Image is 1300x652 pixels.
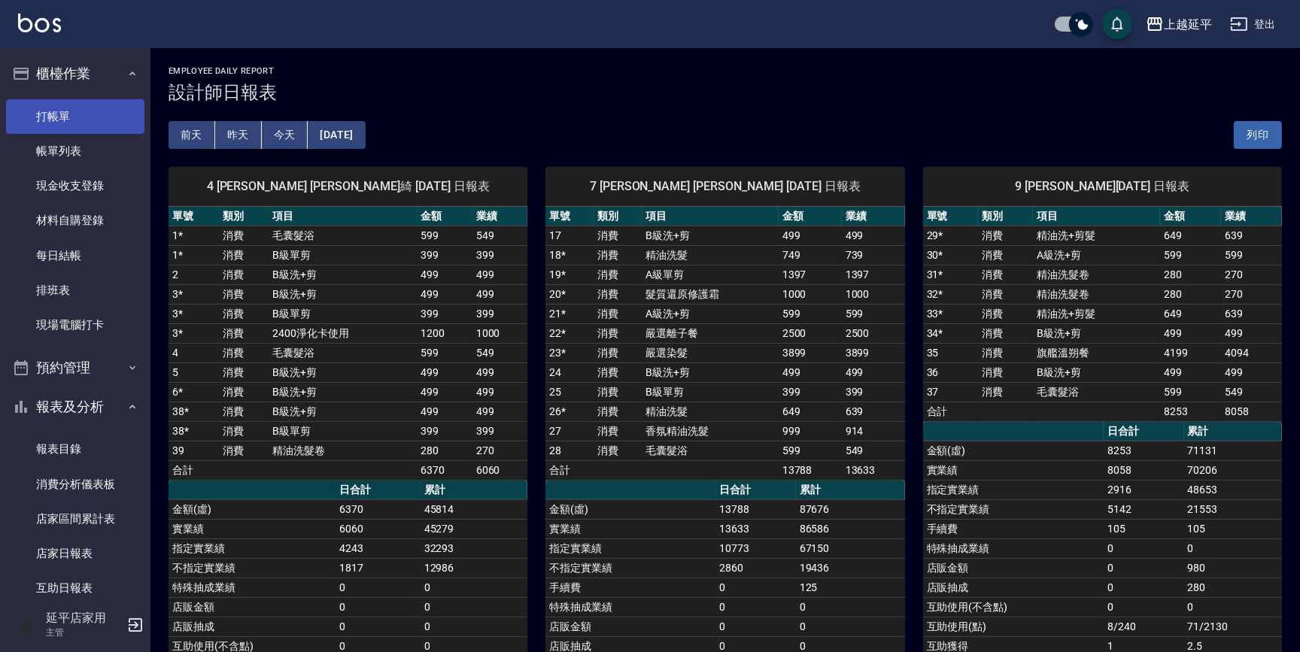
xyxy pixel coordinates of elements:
[642,226,779,245] td: B級洗+剪
[472,441,528,460] td: 270
[1184,597,1282,617] td: 0
[6,536,144,571] a: 店家日報表
[545,538,715,558] td: 指定實業績
[417,382,472,402] td: 499
[978,382,1033,402] td: 消費
[169,460,219,480] td: 合計
[978,265,1033,284] td: 消費
[336,538,421,558] td: 4243
[1221,304,1282,323] td: 639
[796,578,905,597] td: 125
[472,304,528,323] td: 399
[842,460,905,480] td: 13633
[421,558,528,578] td: 12986
[169,121,215,149] button: 前天
[1104,597,1183,617] td: 0
[472,245,528,265] td: 399
[923,207,1282,422] table: a dense table
[6,54,144,93] button: 櫃檯作業
[779,304,842,323] td: 599
[1184,558,1282,578] td: 980
[594,323,642,343] td: 消費
[715,578,796,597] td: 0
[219,304,269,323] td: 消費
[1184,519,1282,538] td: 105
[6,99,144,134] a: 打帳單
[796,597,905,617] td: 0
[169,82,1282,103] h3: 設計師日報表
[269,323,418,343] td: 2400淨化卡使用
[421,617,528,636] td: 0
[6,134,144,168] a: 帳單列表
[336,499,421,519] td: 6370
[219,284,269,304] td: 消費
[1033,343,1160,362] td: 旗艦溫朔餐
[262,121,308,149] button: 今天
[472,421,528,441] td: 399
[219,265,269,284] td: 消費
[1224,11,1282,38] button: 登出
[545,519,715,538] td: 實業績
[219,362,269,382] td: 消費
[594,207,642,226] th: 類別
[1033,284,1160,304] td: 精油洗髮卷
[169,578,336,597] td: 特殊抽成業績
[219,245,269,265] td: 消費
[269,226,418,245] td: 毛囊髮浴
[169,499,336,519] td: 金額(虛)
[642,421,779,441] td: 香氛精油洗髮
[1221,362,1282,382] td: 499
[1104,480,1183,499] td: 2916
[923,402,978,421] td: 合計
[545,578,715,597] td: 手續費
[1160,382,1221,402] td: 599
[642,343,779,362] td: 嚴選染髮
[779,226,842,245] td: 499
[715,558,796,578] td: 2860
[1184,578,1282,597] td: 280
[6,387,144,426] button: 報表及分析
[842,265,905,284] td: 1397
[563,179,886,194] span: 7 [PERSON_NAME] [PERSON_NAME] [DATE] 日報表
[6,467,144,502] a: 消費分析儀表板
[842,323,905,343] td: 2500
[545,460,594,480] td: 合計
[1184,617,1282,636] td: 71/2130
[642,323,779,343] td: 嚴選離子餐
[417,284,472,304] td: 499
[642,265,779,284] td: A級單剪
[417,402,472,421] td: 499
[549,229,561,241] a: 17
[715,617,796,636] td: 0
[472,343,528,362] td: 549
[1160,343,1221,362] td: 4199
[796,617,905,636] td: 0
[842,402,905,421] td: 639
[796,481,905,500] th: 累計
[978,323,1033,343] td: 消費
[642,304,779,323] td: A級洗+剪
[336,617,421,636] td: 0
[472,382,528,402] td: 499
[545,499,715,519] td: 金額(虛)
[978,304,1033,323] td: 消費
[219,382,269,402] td: 消費
[219,402,269,421] td: 消費
[1160,402,1221,421] td: 8253
[978,362,1033,382] td: 消費
[1160,284,1221,304] td: 280
[594,226,642,245] td: 消費
[842,284,905,304] td: 1000
[1140,9,1218,40] button: 上越延平
[1104,519,1183,538] td: 105
[421,597,528,617] td: 0
[642,402,779,421] td: 精油洗髮
[779,362,842,382] td: 499
[1160,362,1221,382] td: 499
[842,245,905,265] td: 739
[978,226,1033,245] td: 消費
[472,362,528,382] td: 499
[269,402,418,421] td: B級洗+剪
[796,538,905,558] td: 67150
[715,538,796,558] td: 10773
